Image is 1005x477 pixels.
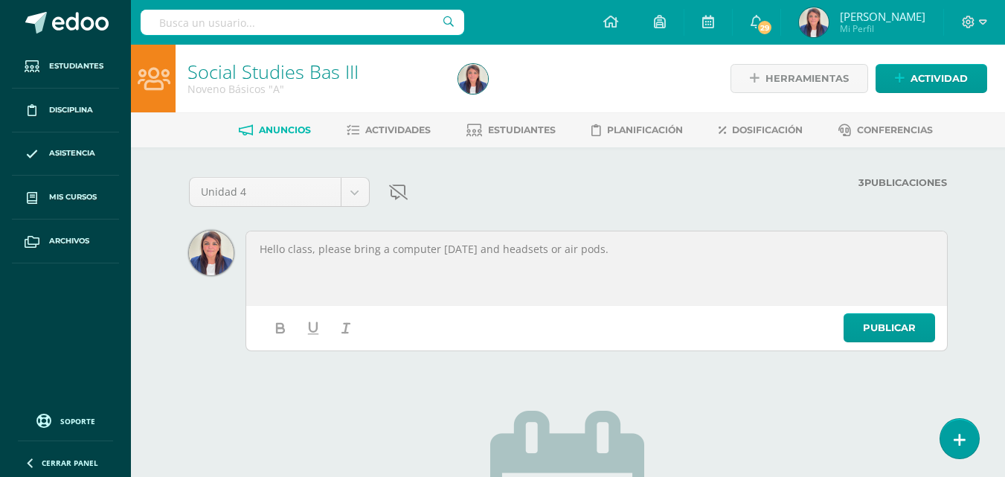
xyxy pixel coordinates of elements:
[838,118,933,142] a: Conferencias
[201,178,330,206] span: Unidad 4
[719,118,803,142] a: Dosificación
[488,124,556,135] span: Estudiantes
[18,410,113,430] a: Soporte
[732,124,803,135] span: Dosificación
[857,124,933,135] span: Conferencias
[591,118,683,142] a: Planificación
[239,118,311,142] a: Anuncios
[187,82,440,96] div: Noveno Básicos 'A'
[49,60,103,72] span: Estudiantes
[12,89,119,132] a: Disciplina
[12,45,119,89] a: Estudiantes
[49,191,97,203] span: Mis cursos
[757,19,773,36] span: 29
[260,243,934,256] p: Hello class, please bring a computer [DATE] and headsets or air pods.
[60,416,95,426] span: Soporte
[12,220,119,263] a: Archivos
[458,64,488,94] img: 64f220a76ce8a7c8a2fce748c524eb74.png
[607,124,683,135] span: Planificación
[765,65,849,92] span: Herramientas
[49,235,89,247] span: Archivos
[12,132,119,176] a: Asistencia
[510,177,947,188] label: Publicaciones
[189,231,234,275] img: 5d896099ce1ab16194988cf13304e6d9.png
[466,118,556,142] a: Estudiantes
[840,22,925,35] span: Mi Perfil
[365,124,431,135] span: Actividades
[911,65,968,92] span: Actividad
[876,64,987,93] a: Actividad
[799,7,829,37] img: 64f220a76ce8a7c8a2fce748c524eb74.png
[259,124,311,135] span: Anuncios
[187,59,359,84] a: Social Studies Bas III
[844,313,935,342] a: Publicar
[731,64,868,93] a: Herramientas
[42,458,98,468] span: Cerrar panel
[49,104,93,116] span: Disciplina
[49,147,95,159] span: Asistencia
[190,178,369,206] a: Unidad 4
[840,9,925,24] span: [PERSON_NAME]
[187,61,440,82] h1: Social Studies Bas III
[347,118,431,142] a: Actividades
[12,176,119,220] a: Mis cursos
[141,10,464,35] input: Busca un usuario...
[858,177,864,188] strong: 3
